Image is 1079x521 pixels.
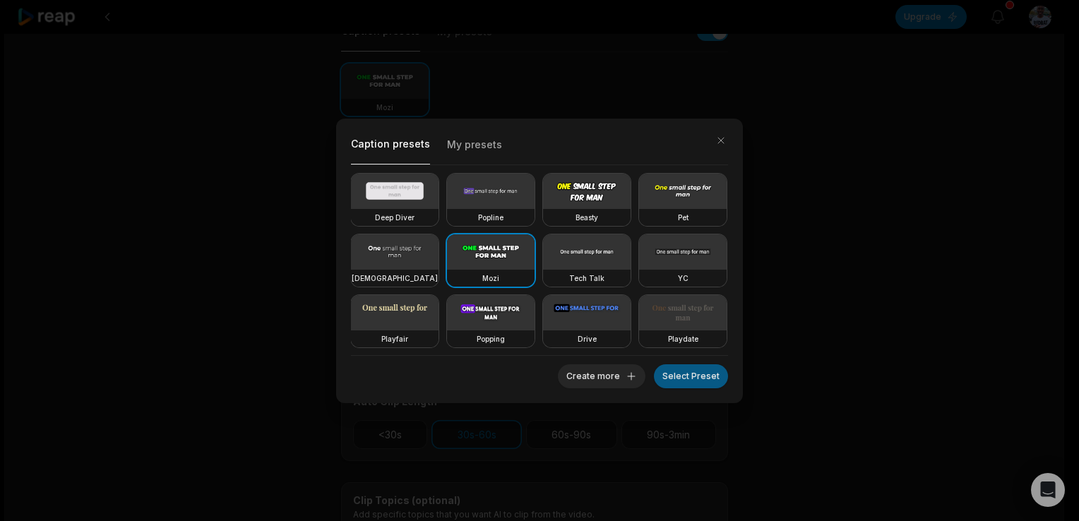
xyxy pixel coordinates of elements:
button: My presets [447,133,502,164]
h3: Popping [477,333,505,345]
h3: Beasty [576,212,598,223]
h3: Playfair [381,333,408,345]
button: Select Preset [654,364,728,388]
h3: [DEMOGRAPHIC_DATA] [352,273,438,284]
h3: Playdate [668,333,698,345]
h3: Pet [678,212,688,223]
h3: Popline [478,212,503,223]
h3: YC [678,273,688,284]
h3: Deep Diver [375,212,415,223]
h3: Mozi [482,273,499,284]
div: Open Intercom Messenger [1031,473,1065,507]
button: Caption presets [351,133,430,164]
button: Create more [558,364,645,388]
h3: Tech Talk [569,273,604,284]
a: Create more [558,368,645,382]
h3: Drive [578,333,597,345]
